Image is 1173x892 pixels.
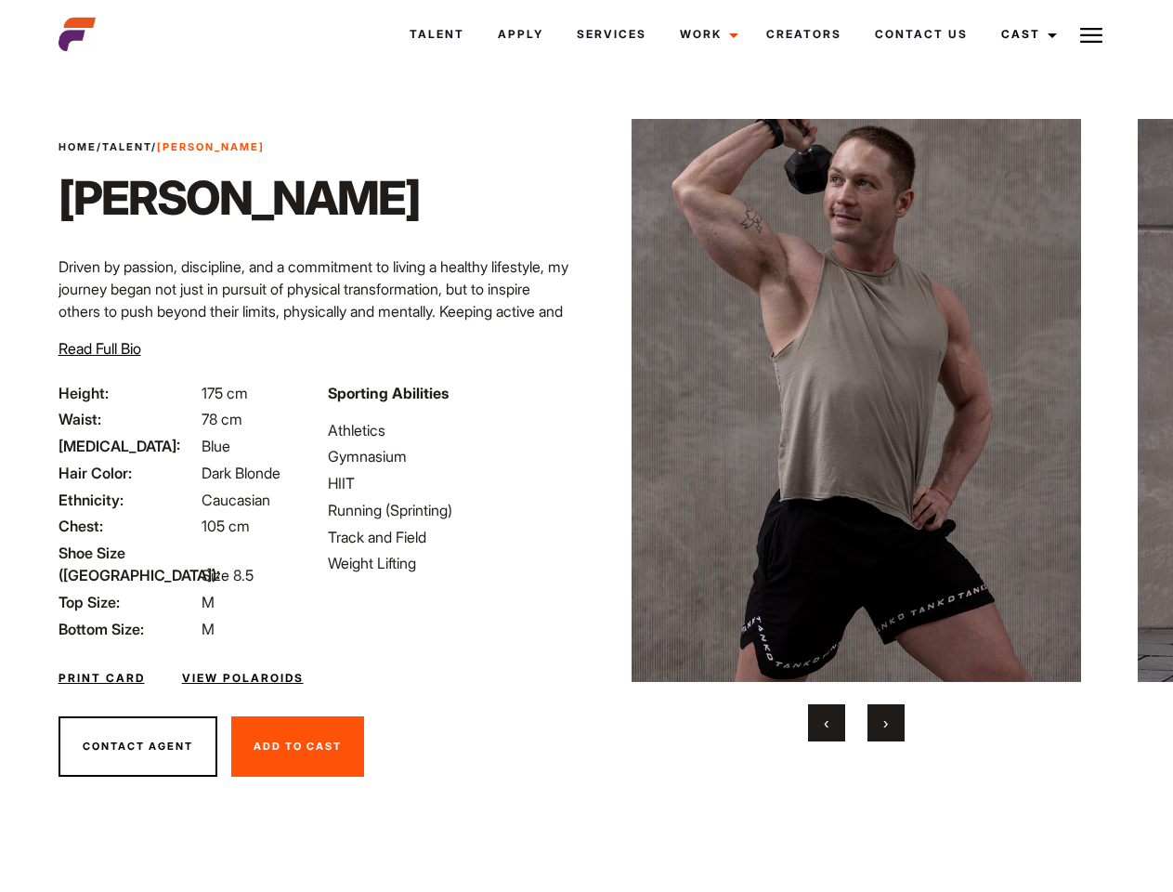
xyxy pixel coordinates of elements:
span: 78 cm [202,410,242,428]
span: Height: [59,382,198,404]
a: Cast [984,9,1068,59]
span: / / [59,139,265,155]
span: Chest: [59,515,198,537]
a: Services [560,9,663,59]
a: Creators [749,9,858,59]
span: Next [883,714,888,732]
li: Athletics [328,419,575,441]
a: Print Card [59,670,145,687]
span: Shoe Size ([GEOGRAPHIC_DATA]): [59,542,198,586]
span: Hair Color: [59,462,198,484]
strong: [PERSON_NAME] [157,140,265,153]
img: cropped-aefm-brand-fav-22-square.png [59,16,96,53]
strong: Sporting Abilities [328,384,449,402]
button: Add To Cast [231,716,364,778]
span: Caucasian [202,491,270,509]
button: Contact Agent [59,716,217,778]
img: Burger icon [1080,24,1102,46]
span: 105 cm [202,517,250,535]
a: Contact Us [858,9,984,59]
span: [MEDICAL_DATA]: [59,435,198,457]
li: HIIT [328,472,575,494]
span: Read Full Bio [59,339,141,358]
span: Add To Cast [254,740,342,753]
span: Dark Blonde [202,464,280,482]
span: 175 cm [202,384,248,402]
a: Talent [393,9,481,59]
span: Ethnicity: [59,489,198,511]
a: View Polaroids [182,670,304,687]
span: Top Size: [59,591,198,613]
li: Gymnasium [328,445,575,467]
li: Track and Field [328,526,575,548]
li: Weight Lifting [328,552,575,574]
span: M [202,620,215,638]
button: Read Full Bio [59,337,141,360]
span: Bottom Size: [59,618,198,640]
span: M [202,593,215,611]
a: Work [663,9,749,59]
span: Blue [202,437,230,455]
h1: [PERSON_NAME] [59,170,420,226]
a: Talent [102,140,151,153]
li: Running (Sprinting) [328,499,575,521]
span: Waist: [59,408,198,430]
a: Apply [481,9,560,59]
span: Size 8.5 [202,566,254,584]
p: Driven by passion, discipline, and a commitment to living a healthy lifestyle, my journey began n... [59,256,576,367]
span: Previous [824,714,828,732]
a: Home [59,140,97,153]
